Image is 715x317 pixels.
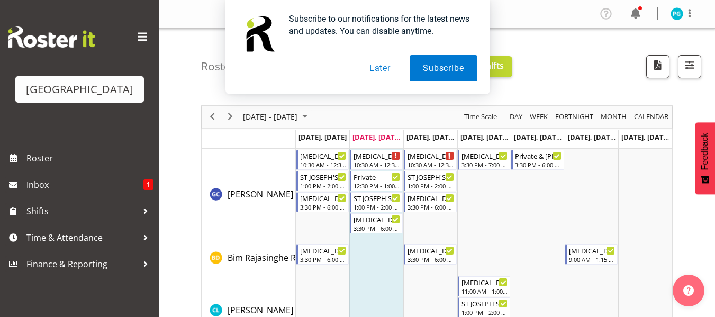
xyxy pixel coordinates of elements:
div: [MEDICAL_DATA] TE KURA [461,277,508,287]
div: next period [221,106,239,128]
div: 1:00 PM - 2:00 PM [354,203,400,211]
div: [MEDICAL_DATA] [GEOGRAPHIC_DATA] [300,150,347,161]
div: [MEDICAL_DATA] [GEOGRAPHIC_DATA] [408,150,454,161]
span: Roster [26,150,153,166]
div: Argus Chay"s event - T3 ST PATRICKS SCHOOL Begin From Monday, August 11, 2025 at 10:30:00 AM GMT+... [296,150,349,170]
td: Bim Rajasinghe Rajasinghe Diyawadanage resource [202,243,296,275]
div: Argus Chay"s event - ST JOSEPH'S Begin From Wednesday, August 13, 2025 at 1:00:00 PM GMT+12:00 En... [404,171,457,191]
div: Private & [PERSON_NAME]'s private [515,150,562,161]
a: [PERSON_NAME] [228,188,293,201]
span: Time & Attendance [26,230,138,246]
div: Argus Chay"s event - T3 Yellow Eyed Penguins Begin From Tuesday, August 12, 2025 at 3:30:00 PM GM... [350,213,403,233]
button: Timeline Month [599,110,629,123]
span: 1 [143,179,153,190]
span: calendar [633,110,669,123]
div: [MEDICAL_DATA] Squids [408,245,454,256]
div: Argus Chay"s event - T3 Squids Begin From Thursday, August 14, 2025 at 3:30:00 PM GMT+12:00 Ends ... [458,150,511,170]
a: Bim Rajasinghe Rajasinghe Diyawadanage [228,251,394,264]
span: Fortnight [554,110,594,123]
span: Finance & Reporting [26,256,138,272]
div: Argus Chay"s event - T3 ST PATRICKS SCHOOL Begin From Wednesday, August 13, 2025 at 10:30:00 AM G... [404,150,457,170]
img: notification icon [238,13,280,55]
button: Next [223,110,238,123]
div: [MEDICAL_DATA] Oyster/Pvt [300,245,347,256]
div: 3:30 PM - 6:00 PM [354,224,400,232]
div: Argus Chay"s event - ST JOSEPH'S Begin From Monday, August 11, 2025 at 1:00:00 PM GMT+12:00 Ends ... [296,171,349,191]
div: Bim Rajasinghe Rajasinghe Diyawadanage"s event - T3 Oyster/Pvt Begin From Monday, August 11, 2025... [296,244,349,265]
div: 9:00 AM - 1:15 PM [569,255,616,264]
button: Fortnight [554,110,595,123]
div: ST JOSEPH'S [300,171,347,182]
span: Month [600,110,628,123]
button: Subscribe [410,55,477,81]
div: 3:30 PM - 6:00 PM [300,255,347,264]
div: [MEDICAL_DATA] [GEOGRAPHIC_DATA] [354,150,400,161]
td: Argus Chay resource [202,149,296,243]
div: ST JOSEPH'S [354,193,400,203]
div: 1:00 PM - 2:00 PM [408,182,454,190]
div: Subscribe to our notifications for the latest news and updates. You can disable anytime. [280,13,477,37]
div: 1:00 PM - 2:00 PM [300,182,347,190]
div: Argus Chay"s event - T3 Yellow Eyed Penguins Begin From Wednesday, August 13, 2025 at 3:30:00 PM ... [404,192,457,212]
div: 10:30 AM - 12:30 PM [408,160,454,169]
span: [DATE], [DATE] [352,132,401,142]
div: 3:30 PM - 6:00 PM [515,160,562,169]
div: 11:00 AM - 1:00 PM [461,287,508,295]
div: [MEDICAL_DATA] Yep/Squids [569,245,616,256]
div: 3:30 PM - 6:00 PM [408,203,454,211]
div: ST JOSEPH'S [408,171,454,182]
div: Argus Chay"s event - T3 Squids Begin From Monday, August 11, 2025 at 3:30:00 PM GMT+12:00 Ends At... [296,192,349,212]
div: Argus Chay"s event - Private Begin From Tuesday, August 12, 2025 at 12:30:00 PM GMT+12:00 Ends At... [350,171,403,191]
span: [DATE], [DATE] [460,132,509,142]
div: Argus Chay"s event - T3 ST PATRICKS SCHOOL Begin From Tuesday, August 12, 2025 at 10:30:00 AM GMT... [350,150,403,170]
button: Time Scale [463,110,499,123]
a: [PERSON_NAME] Low [228,304,311,316]
button: Month [632,110,671,123]
div: Private [354,171,400,182]
span: Feedback [700,133,710,170]
div: [MEDICAL_DATA] Yellow Eyed Penguins [354,214,400,224]
div: 3:30 PM - 7:00 PM [461,160,508,169]
div: 10:30 AM - 12:30 PM [300,160,347,169]
div: 3:30 PM - 6:00 PM [300,203,347,211]
div: [MEDICAL_DATA] Squids [461,150,508,161]
button: Previous [205,110,220,123]
div: [MEDICAL_DATA] Yellow Eyed Penguins [408,193,454,203]
div: Argus Chay"s event - ST JOSEPH'S Begin From Tuesday, August 12, 2025 at 1:00:00 PM GMT+12:00 Ends... [350,192,403,212]
span: Time Scale [463,110,498,123]
span: [DATE], [DATE] [514,132,562,142]
span: [DATE], [DATE] [406,132,455,142]
span: [DATE], [DATE] [568,132,616,142]
button: August 2025 [241,110,312,123]
div: ST JOSEPH'S [461,298,508,309]
div: [MEDICAL_DATA] Squids [300,193,347,203]
button: Later [356,55,404,81]
div: previous period [203,106,221,128]
div: Argus Chay"s event - Private & Kaelah's private Begin From Friday, August 15, 2025 at 3:30:00 PM ... [511,150,564,170]
span: [DATE], [DATE] [298,132,347,142]
span: Week [529,110,549,123]
button: Timeline Day [508,110,524,123]
button: Timeline Week [528,110,550,123]
span: Day [509,110,523,123]
div: 3:30 PM - 6:00 PM [408,255,454,264]
span: [DATE], [DATE] [621,132,669,142]
span: Inbox [26,177,143,193]
span: [PERSON_NAME] [228,188,293,200]
div: Caley Low"s event - T3 TE KURA Begin From Thursday, August 14, 2025 at 11:00:00 AM GMT+12:00 Ends... [458,276,511,296]
span: Shifts [26,203,138,219]
div: Bim Rajasinghe Rajasinghe Diyawadanage"s event - T3 Squids Begin From Wednesday, August 13, 2025 ... [404,244,457,265]
span: [DATE] - [DATE] [242,110,298,123]
span: Bim Rajasinghe Rajasinghe Diyawadanage [228,252,394,264]
button: Feedback - Show survey [695,122,715,194]
div: 1:00 PM - 2:00 PM [461,308,508,316]
img: help-xxl-2.png [683,285,694,296]
div: 10:30 AM - 12:30 PM [354,160,400,169]
div: Bim Rajasinghe Rajasinghe Diyawadanage"s event - T3 Yep/Squids Begin From Saturday, August 16, 20... [565,244,618,265]
div: 12:30 PM - 1:00 PM [354,182,400,190]
div: August 11 - 17, 2025 [239,106,314,128]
